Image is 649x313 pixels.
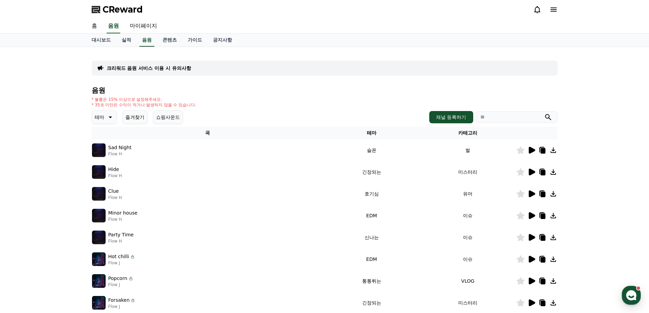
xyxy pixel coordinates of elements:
[429,111,473,123] button: 채널 등록하기
[108,217,138,222] p: Flow H
[323,270,420,292] td: 통통튀는
[122,110,148,124] button: 즐겨찾기
[92,231,106,244] img: music
[323,183,420,205] td: 호기심
[420,226,516,248] td: 이슈
[420,248,516,270] td: 이슈
[92,209,106,222] img: music
[108,173,122,178] p: Flow H
[92,110,117,124] button: 테마
[88,216,131,233] a: 설정
[420,139,516,161] td: 썰
[420,270,516,292] td: VLOG
[108,275,127,282] p: Popcorn
[182,34,207,47] a: 가이드
[86,19,103,33] a: 홈
[105,226,113,232] span: 설정
[108,253,129,260] p: Hot chilli
[157,34,182,47] a: 콘텐츠
[116,34,137,47] a: 실적
[92,127,324,139] th: 곡
[323,139,420,161] td: 슬픈
[92,143,106,157] img: music
[108,188,119,195] p: Clue
[108,151,132,157] p: Flow H
[108,238,134,244] p: Flow H
[139,34,154,47] a: 음원
[420,161,516,183] td: 미스터리
[323,226,420,248] td: 신나는
[108,231,134,238] p: Party Time
[323,127,420,139] th: 테마
[86,34,116,47] a: 대시보드
[45,216,88,233] a: 대화
[420,183,516,205] td: 유머
[92,187,106,201] img: music
[108,195,122,200] p: Flow H
[21,226,26,232] span: 홈
[207,34,237,47] a: 공지사항
[95,112,104,122] p: 테마
[108,304,136,309] p: Flow J
[92,87,558,94] h4: 음원
[108,144,132,151] p: Sad Night
[108,209,138,217] p: Minor house
[92,252,106,266] img: music
[323,205,420,226] td: EDM
[108,282,134,287] p: Flow J
[323,248,420,270] td: EDM
[124,19,163,33] a: 마이페이지
[108,260,135,266] p: Flow J
[92,296,106,310] img: music
[92,165,106,179] img: music
[420,205,516,226] td: 이슈
[108,297,130,304] p: Forsaken
[2,216,45,233] a: 홈
[323,161,420,183] td: 긴장되는
[107,19,120,33] a: 음원
[103,4,143,15] span: CReward
[62,226,71,232] span: 대화
[92,97,197,102] p: * 볼륨은 15% 이상으로 설정해주세요.
[420,127,516,139] th: 카테고리
[107,65,191,72] a: 크리워드 음원 서비스 이용 시 유의사항
[153,110,183,124] button: 쇼핑사운드
[92,274,106,288] img: music
[92,4,143,15] a: CReward
[108,166,119,173] p: Hide
[92,102,197,108] p: * 35초 미만은 수익이 적거나 발생하지 않을 수 있습니다.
